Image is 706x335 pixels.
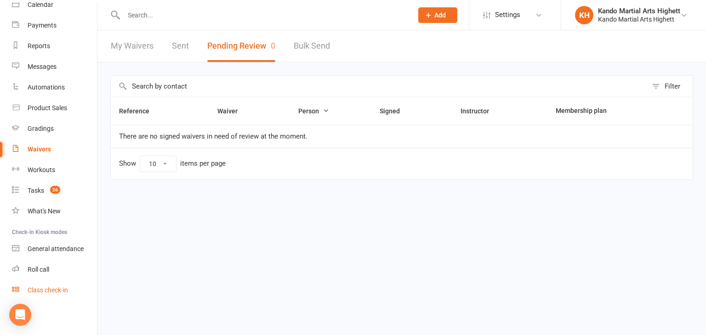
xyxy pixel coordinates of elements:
div: What's New [28,207,61,215]
span: Settings [495,5,520,25]
span: Signed [380,107,410,115]
button: Pending Review0 [207,30,275,62]
div: Tasks [28,187,44,194]
button: Filter [647,76,693,97]
div: Calendar [28,1,53,8]
a: Workouts [12,160,97,180]
button: Add [418,7,457,23]
a: Tasks 26 [12,180,97,201]
input: Search... [121,9,406,22]
div: Reports [28,42,50,50]
div: Kando Martial Arts Highett [598,7,680,15]
span: 0 [271,41,275,50]
span: Reference [119,107,159,115]
button: Reference [119,106,159,117]
div: Workouts [28,166,55,173]
input: Search by contact [111,76,647,97]
span: 26 [50,186,60,194]
div: Waivers [28,145,51,153]
a: What's New [12,201,97,222]
span: Waiver [217,107,248,115]
div: General attendance [28,245,84,252]
div: Automations [28,84,65,91]
div: Roll call [28,266,49,273]
span: Add [434,11,446,19]
a: General attendance kiosk mode [12,239,97,259]
div: Kando Martial Arts Highett [598,15,680,23]
button: Person [298,106,329,117]
div: Open Intercom Messenger [9,304,31,326]
a: Class kiosk mode [12,280,97,301]
a: Automations [12,77,97,98]
div: items per page [180,160,226,167]
button: Instructor [461,106,499,117]
div: Class check-in [28,286,68,294]
a: Waivers [12,139,97,160]
a: Bulk Send [294,30,330,62]
span: Instructor [461,107,499,115]
a: My Waivers [111,30,154,62]
div: Payments [28,22,57,29]
td: There are no signed waivers in need of review at the moment. [111,125,693,148]
div: Filter [665,81,680,92]
a: Roll call [12,259,97,280]
div: Product Sales [28,104,67,112]
button: Signed [380,106,410,117]
a: Sent [172,30,189,62]
a: Reports [12,36,97,56]
div: Show [119,156,226,172]
div: Messages [28,63,57,70]
div: KH [575,6,593,24]
span: Person [298,107,329,115]
a: Product Sales [12,98,97,118]
th: Membership plan [547,97,664,125]
a: Payments [12,15,97,36]
a: Gradings [12,118,97,139]
a: Messages [12,56,97,77]
div: Gradings [28,125,54,132]
button: Waiver [217,106,248,117]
